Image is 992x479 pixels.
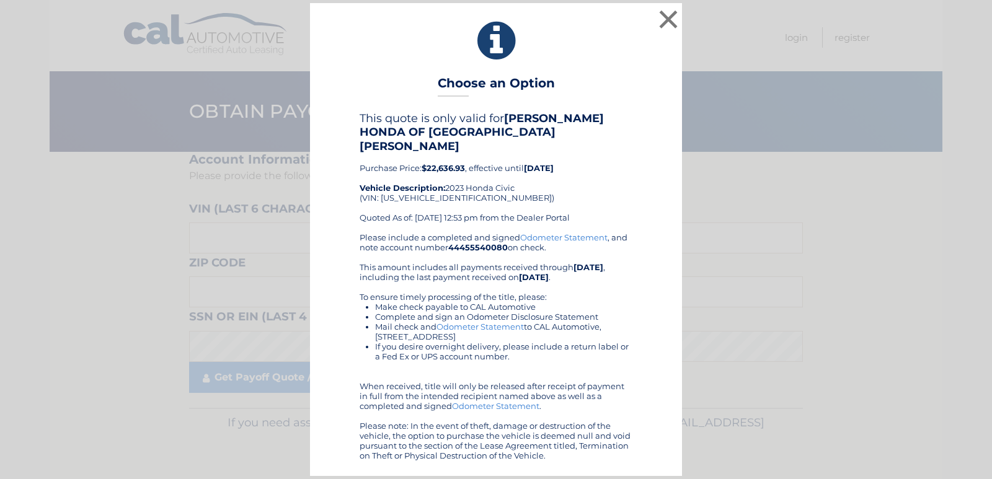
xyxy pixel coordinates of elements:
b: [DATE] [519,272,549,282]
b: [DATE] [524,163,554,173]
li: Complete and sign an Odometer Disclosure Statement [375,312,632,322]
b: [DATE] [573,262,603,272]
div: Purchase Price: , effective until 2023 Honda Civic (VIN: [US_VEHICLE_IDENTIFICATION_NUMBER]) Quot... [360,112,632,232]
li: Mail check and to CAL Automotive, [STREET_ADDRESS] [375,322,632,341]
div: Please include a completed and signed , and note account number on check. This amount includes al... [360,232,632,460]
li: If you desire overnight delivery, please include a return label or a Fed Ex or UPS account number. [375,341,632,361]
li: Make check payable to CAL Automotive [375,302,632,312]
strong: Vehicle Description: [360,183,445,193]
a: Odometer Statement [520,232,608,242]
h3: Choose an Option [438,76,555,97]
b: 44455540080 [448,242,508,252]
a: Odometer Statement [452,401,539,411]
b: $22,636.93 [422,163,465,173]
a: Odometer Statement [436,322,524,332]
button: × [656,7,681,32]
b: [PERSON_NAME] HONDA OF [GEOGRAPHIC_DATA][PERSON_NAME] [360,112,604,152]
h4: This quote is only valid for [360,112,632,152]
